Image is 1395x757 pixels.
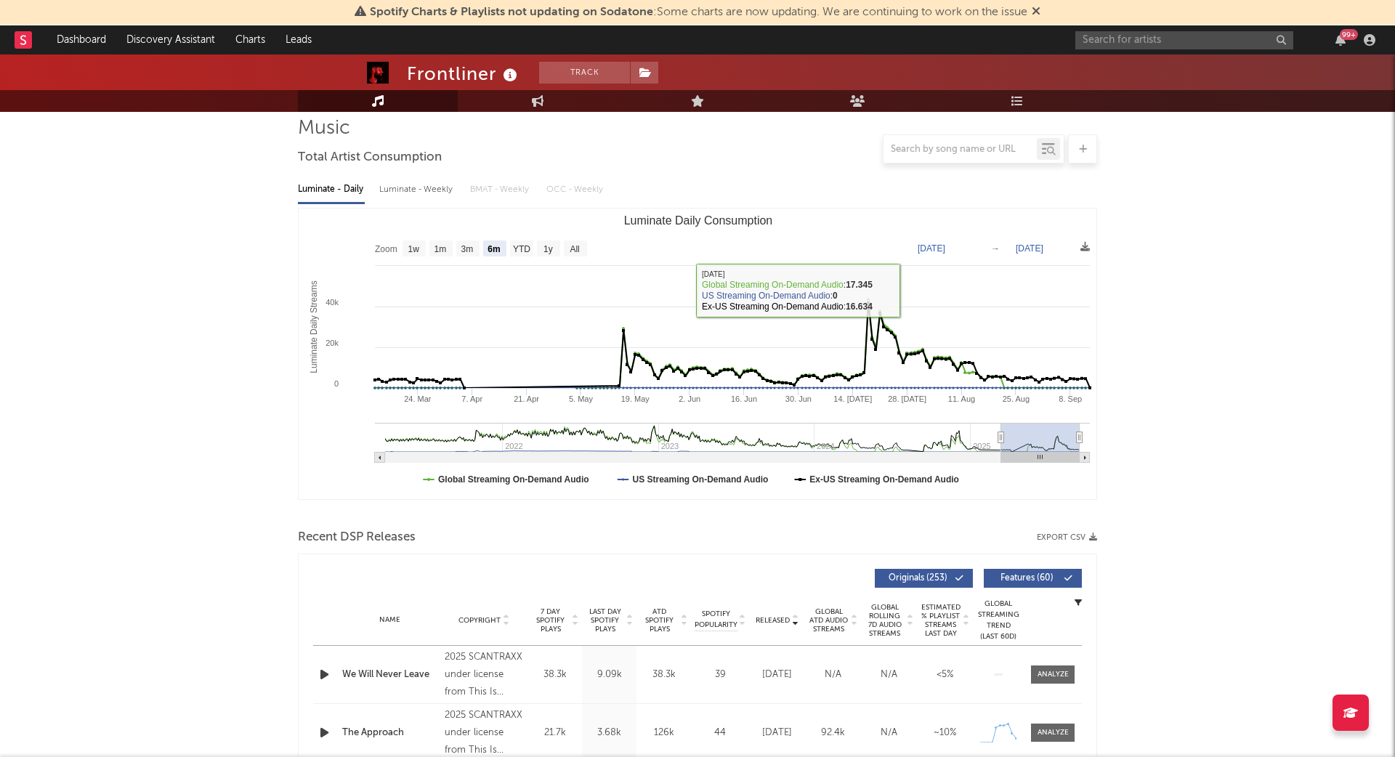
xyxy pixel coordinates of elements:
div: Global Streaming Trend (Last 60D) [976,599,1020,642]
span: Copyright [458,616,501,625]
div: 38.3k [531,668,578,682]
button: Track [539,62,630,84]
text: Global Streaming On-Demand Audio [438,474,589,485]
text: Zoom [375,244,397,254]
text: 20k [325,339,339,347]
text: 3m [461,244,474,254]
div: Luminate - Daily [298,177,365,202]
div: 2025 SCANTRAXX under license from This Is Hardstyle [445,649,524,701]
a: Dashboard [46,25,116,54]
span: 7 Day Spotify Plays [531,607,570,633]
a: Leads [275,25,322,54]
text: 21. Apr [514,394,539,403]
div: N/A [809,668,857,682]
text: 7. Apr [461,394,482,403]
a: Charts [225,25,275,54]
text: All [570,244,579,254]
a: Discovery Assistant [116,25,225,54]
div: 99 + [1340,29,1358,40]
div: Name [342,615,437,626]
div: N/A [865,668,913,682]
text: 1w [408,244,420,254]
span: Spotify Popularity [695,609,737,631]
span: Estimated % Playlist Streams Last Day [921,603,961,638]
div: [DATE] [753,726,801,740]
div: 38.3k [640,668,687,682]
text: Luminate Daily Streams [309,280,319,373]
text: 5. May [569,394,594,403]
button: Export CSV [1037,533,1097,542]
div: 126k [640,726,687,740]
div: 44 [695,726,745,740]
div: <5% [921,668,969,682]
text: 28. [DATE] [888,394,926,403]
text: [DATE] [918,243,945,254]
span: Originals ( 253 ) [884,574,951,583]
text: → [991,243,1000,254]
text: US Streaming On-Demand Audio [633,474,769,485]
div: 21.7k [531,726,578,740]
span: Global Rolling 7D Audio Streams [865,603,905,638]
text: YTD [513,244,530,254]
text: 1m [434,244,447,254]
text: 24. Mar [404,394,432,403]
span: Spotify Charts & Playlists not updating on Sodatone [370,7,653,18]
svg: Luminate Daily Consumption [299,209,1097,499]
text: 16. Jun [731,394,757,403]
a: The Approach [342,726,437,740]
span: Released [756,616,790,625]
div: Frontliner [407,62,521,86]
input: Search for artists [1075,31,1293,49]
button: Originals(253) [875,569,973,588]
div: 3.68k [586,726,633,740]
text: 8. Sep [1059,394,1082,403]
text: 0 [334,379,339,388]
div: 92.4k [809,726,857,740]
text: 11. Aug [948,394,975,403]
span: Global ATD Audio Streams [809,607,849,633]
button: Features(60) [984,569,1082,588]
input: Search by song name or URL [883,144,1037,155]
text: 14. [DATE] [833,394,872,403]
text: [DATE] [1016,243,1043,254]
span: Dismiss [1032,7,1040,18]
text: 6m [488,244,500,254]
text: 30. Jun [785,394,812,403]
div: 39 [695,668,745,682]
div: N/A [865,726,913,740]
text: 25. Aug [1003,394,1030,403]
div: Luminate - Weekly [379,177,456,202]
a: We Will Never Leave [342,668,437,682]
text: Ex-US Streaming On-Demand Audio [809,474,959,485]
text: 40k [325,298,339,307]
span: Features ( 60 ) [993,574,1060,583]
text: Luminate Daily Consumption [624,214,773,227]
span: Music [298,120,350,137]
text: 19. May [621,394,650,403]
span: ATD Spotify Plays [640,607,679,633]
span: Last Day Spotify Plays [586,607,624,633]
text: 1y [543,244,553,254]
div: 9.09k [586,668,633,682]
span: : Some charts are now updating. We are continuing to work on the issue [370,7,1027,18]
button: 99+ [1335,34,1346,46]
text: 2. Jun [679,394,700,403]
div: [DATE] [753,668,801,682]
span: Recent DSP Releases [298,529,416,546]
div: ~ 10 % [921,726,969,740]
